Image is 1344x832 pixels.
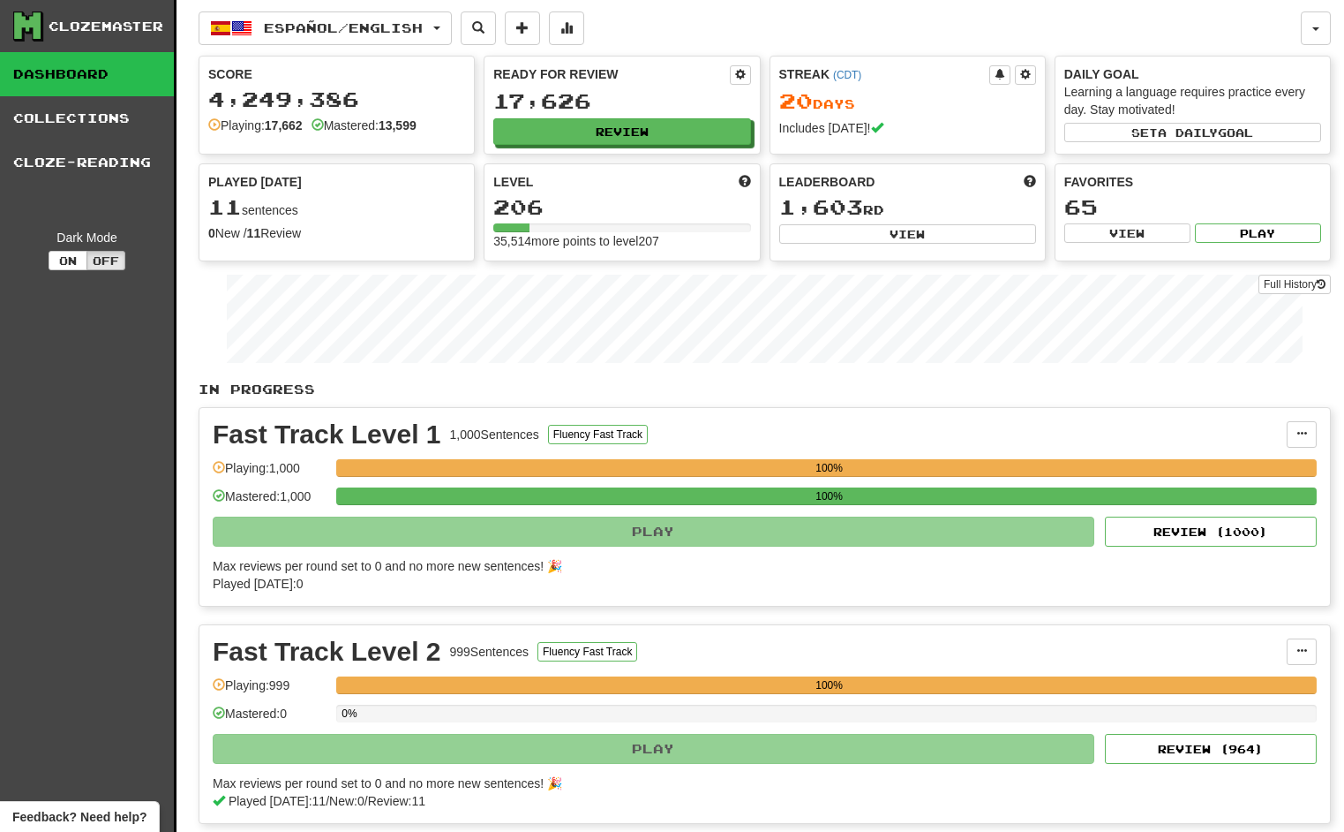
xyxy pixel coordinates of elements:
[199,381,1331,398] p: In Progress
[264,20,423,35] span: Español / English
[342,677,1317,694] div: 100%
[213,517,1094,547] button: Play
[833,69,861,81] a: (CDT)
[213,677,327,706] div: Playing: 999
[1195,223,1321,243] button: Play
[229,794,326,808] span: Played [DATE]: 11
[213,775,1306,792] div: Max reviews per round set to 0 and no more new sentences! 🎉
[779,65,989,83] div: Streak
[461,11,496,45] button: Search sentences
[1064,173,1321,191] div: Favorites
[208,196,465,219] div: sentences
[1258,275,1331,294] a: Full History
[1024,173,1036,191] span: This week in points, UTC
[1064,65,1321,83] div: Daily Goal
[342,488,1317,505] div: 100%
[208,173,302,191] span: Played [DATE]
[213,577,303,591] span: Played [DATE]: 0
[779,194,863,219] span: 1,603
[208,224,465,242] div: New / Review
[368,794,425,808] span: Review: 11
[213,705,327,734] div: Mastered: 0
[548,425,648,444] button: Fluency Fast Track
[342,459,1317,477] div: 100%
[1158,126,1218,139] span: a daily
[49,18,163,35] div: Clozemaster
[208,88,465,110] div: 4,249,386
[549,11,584,45] button: More stats
[213,639,441,665] div: Fast Track Level 2
[1064,223,1190,243] button: View
[329,794,364,808] span: New: 0
[12,808,146,826] span: Open feedback widget
[739,173,751,191] span: Score more points to level up
[213,421,441,448] div: Fast Track Level 1
[779,119,1036,137] div: Includes [DATE]!
[505,11,540,45] button: Add sentence to collection
[312,117,417,134] div: Mastered:
[86,251,125,270] button: Off
[779,196,1036,219] div: rd
[493,232,750,250] div: 35,514 more points to level 207
[213,557,1306,575] div: Max reviews per round set to 0 and no more new sentences! 🎉
[247,226,261,240] strong: 11
[493,90,750,112] div: 17,626
[326,794,329,808] span: /
[208,194,242,219] span: 11
[265,118,303,132] strong: 17,662
[13,229,161,246] div: Dark Mode
[213,488,327,517] div: Mastered: 1,000
[213,459,327,488] div: Playing: 1,000
[450,643,529,661] div: 999 Sentences
[779,88,813,113] span: 20
[779,90,1036,113] div: Day s
[493,118,750,145] button: Review
[213,734,1094,764] button: Play
[779,224,1036,244] button: View
[208,226,215,240] strong: 0
[1064,83,1321,118] div: Learning a language requires practice every day. Stay motivated!
[1105,734,1317,764] button: Review (964)
[379,118,417,132] strong: 13,599
[208,117,303,134] div: Playing:
[493,196,750,218] div: 206
[493,173,533,191] span: Level
[208,65,465,83] div: Score
[779,173,875,191] span: Leaderboard
[493,65,729,83] div: Ready for Review
[364,794,368,808] span: /
[1064,123,1321,142] button: Seta dailygoal
[450,426,539,443] div: 1,000 Sentences
[1064,196,1321,218] div: 65
[49,251,87,270] button: On
[199,11,452,45] button: Español/English
[1105,517,1317,547] button: Review (1000)
[537,642,637,662] button: Fluency Fast Track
